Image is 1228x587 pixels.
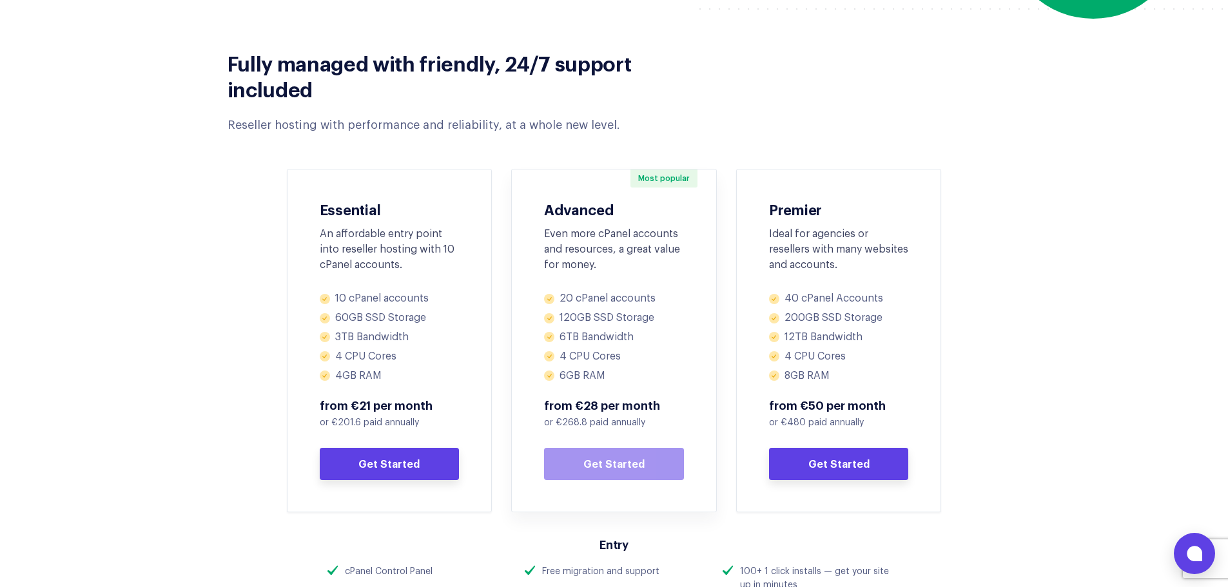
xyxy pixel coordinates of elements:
[228,50,670,101] h2: Fully managed with friendly, 24/7 support included
[544,311,684,325] li: 120GB SSD Storage
[327,537,901,552] h3: Entry
[769,398,909,413] span: from €50 per month
[542,565,659,579] div: Free migration and support
[544,416,684,430] p: or €268.8 paid annually
[320,369,460,383] li: 4GB RAM
[544,292,684,305] li: 20 cPanel accounts
[544,201,684,217] h3: Advanced
[544,448,684,480] a: Get Started
[769,350,909,363] li: 4 CPU Cores
[320,226,460,273] div: An affordable entry point into reseller hosting with 10 cPanel accounts.
[320,311,460,325] li: 60GB SSD Storage
[769,226,909,273] div: Ideal for agencies or resellers with many websites and accounts.
[320,398,460,413] span: from €21 per month
[769,311,909,325] li: 200GB SSD Storage
[769,201,909,217] h3: Premier
[630,169,697,188] span: Most popular
[769,292,909,305] li: 40 cPanel Accounts
[769,448,909,480] a: Get Started
[544,369,684,383] li: 6GB RAM
[320,416,460,430] p: or €201.6 paid annually
[320,292,460,305] li: 10 cPanel accounts
[544,350,684,363] li: 4 CPU Cores
[320,448,460,480] a: Get Started
[228,117,670,133] div: Reseller hosting with performance and reliability, at a whole new level.
[769,416,909,430] p: or €480 paid annually
[320,201,460,217] h3: Essential
[320,331,460,344] li: 3TB Bandwidth
[544,331,684,344] li: 6TB Bandwidth
[544,226,684,273] div: Even more cPanel accounts and resources, a great value for money.
[769,369,909,383] li: 8GB RAM
[1174,533,1215,574] button: Open chat window
[345,565,433,579] div: cPanel Control Panel
[544,398,684,413] span: from €28 per month
[320,350,460,363] li: 4 CPU Cores
[769,331,909,344] li: 12TB Bandwidth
